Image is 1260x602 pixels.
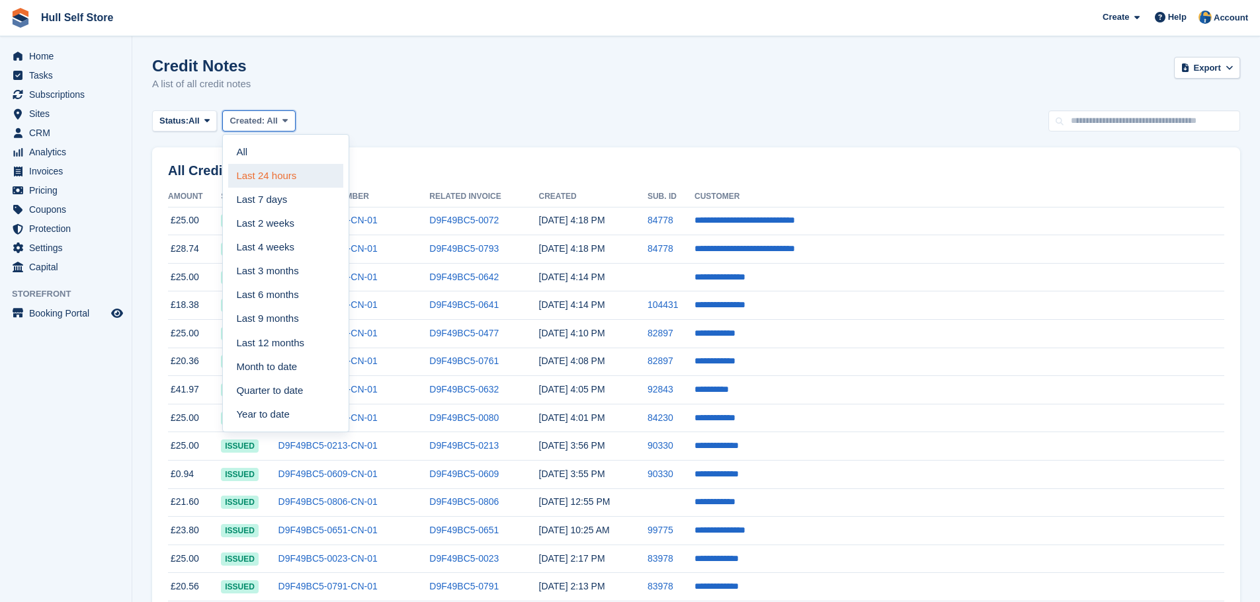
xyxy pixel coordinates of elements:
time: 2025-09-18 15:14:43 UTC [539,272,605,282]
p: A list of all credit notes [152,77,251,92]
time: 2025-09-18 14:55:46 UTC [539,469,605,479]
a: D9F49BC5-0080 [429,412,499,423]
span: Sites [29,104,108,123]
span: issued [221,243,259,256]
span: issued [221,468,259,481]
a: 84778 [648,243,673,254]
td: £25.00 [168,320,221,348]
span: issued [221,412,259,425]
td: £25.00 [168,404,221,432]
time: 2025-09-15 13:13:45 UTC [539,581,605,591]
th: Created [539,186,648,207]
a: Last 6 months [228,283,343,307]
span: issued [221,214,259,227]
h1: Credit Notes [152,57,251,75]
span: issued [221,439,259,453]
time: 2025-09-18 15:18:39 UTC [539,215,605,225]
a: D9F49BC5-0641-CN-01 [278,299,378,310]
span: issued [221,355,259,368]
a: D9F49BC5-0023 [429,553,499,564]
a: 82897 [648,328,673,338]
a: D9F49BC5-0023-CN-01 [278,553,378,564]
span: issued [221,271,259,284]
span: All [267,116,278,126]
td: £0.94 [168,461,221,489]
span: Capital [29,258,108,276]
a: 104431 [648,299,679,310]
a: menu [7,143,125,161]
a: D9F49BC5-0761-CN-01 [278,356,378,366]
span: Export [1194,61,1221,75]
a: D9F49BC5-0791 [429,581,499,591]
span: Analytics [29,143,108,161]
time: 2025-09-16 09:25:41 UTC [539,525,610,535]
td: £25.00 [168,263,221,291]
a: D9F49BC5-0609-CN-01 [278,469,378,479]
a: Preview store [109,305,125,321]
time: 2025-09-18 15:10:23 UTC [539,328,605,338]
th: Status [221,186,278,207]
th: Amount [168,186,221,207]
td: £21.60 [168,488,221,517]
time: 2025-09-16 11:55:06 UTC [539,496,610,507]
a: Last 7 days [228,188,343,211]
a: D9F49BC5-0477-CN-01 [278,328,378,338]
span: All [189,114,200,128]
time: 2025-09-15 13:17:09 UTC [539,553,605,564]
a: D9F49BC5-0642-CN-01 [278,272,378,282]
th: Credit Note Number [278,186,430,207]
a: 84230 [648,412,673,423]
a: D9F49BC5-0080-CN-01 [278,412,378,423]
span: issued [221,580,259,593]
span: Account [1214,11,1248,24]
th: Customer [694,186,1224,207]
a: D9F49BC5-0072-CN-01 [278,215,378,225]
a: D9F49BC5-0793 [429,243,499,254]
a: menu [7,66,125,85]
a: Last 24 hours [228,164,343,188]
a: D9F49BC5-0641 [429,299,499,310]
a: D9F49BC5-0213-CN-01 [278,440,378,451]
span: issued [221,496,259,509]
th: Sub. ID [648,186,694,207]
a: D9F49BC5-0806 [429,496,499,507]
a: 83978 [648,581,673,591]
span: issued [221,327,259,340]
td: £25.00 [168,207,221,235]
a: D9F49BC5-0632 [429,384,499,395]
td: £41.97 [168,376,221,404]
a: menu [7,124,125,142]
a: 83978 [648,553,673,564]
span: issued [221,552,259,566]
h2: All Credit Notes [168,163,1224,178]
a: Year to date [228,402,343,426]
a: Last 4 weeks [228,235,343,259]
button: Export [1174,57,1240,79]
a: Last 3 months [228,259,343,283]
a: D9F49BC5-0793-CN-01 [278,243,378,254]
time: 2025-09-18 15:01:09 UTC [539,412,605,423]
button: Status: All [152,110,217,132]
a: D9F49BC5-0477 [429,328,499,338]
img: stora-icon-8386f47178a22dfd0bd8f6a31ec36ba5ce8667c1dd55bd0f319d3a0aa187defe.svg [11,8,30,28]
a: menu [7,181,125,200]
td: £23.80 [168,517,221,545]
a: 90330 [648,440,673,451]
span: Booking Portal [29,304,108,322]
a: D9F49BC5-0609 [429,469,499,479]
td: £18.38 [168,291,221,320]
a: menu [7,162,125,180]
a: menu [7,258,125,276]
span: Pricing [29,181,108,200]
time: 2025-09-18 14:56:44 UTC [539,440,605,451]
span: issued [221,299,259,312]
td: £25.00 [168,545,221,573]
time: 2025-09-18 15:05:06 UTC [539,384,605,395]
span: Help [1168,11,1187,24]
span: Protection [29,219,108,238]
a: 84778 [648,215,673,225]
span: Storefront [12,287,132,301]
a: Last 9 months [228,307,343,331]
span: CRM [29,124,108,142]
a: menu [7,47,125,65]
